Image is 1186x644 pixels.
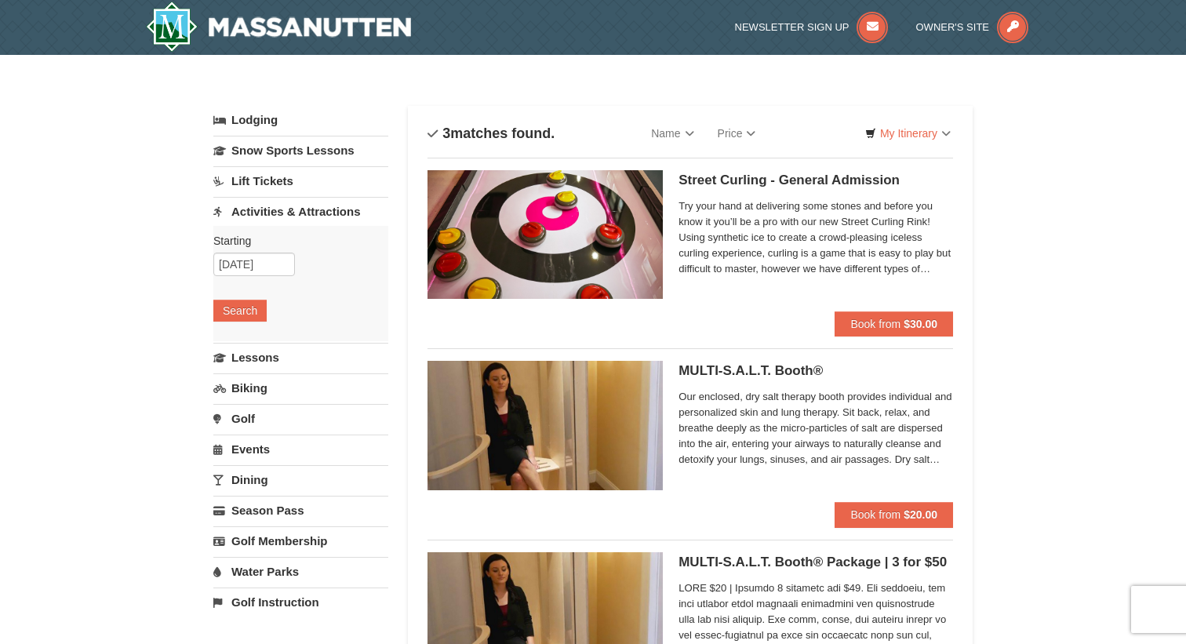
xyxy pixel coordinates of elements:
[213,588,388,617] a: Golf Instruction
[835,311,953,337] button: Book from $30.00
[835,502,953,527] button: Book from $20.00
[146,2,411,52] a: Massanutten Resort
[213,404,388,433] a: Golf
[213,233,377,249] label: Starting
[427,361,663,489] img: 6619873-480-72cc3260.jpg
[213,435,388,464] a: Events
[213,343,388,372] a: Lessons
[850,318,900,330] span: Book from
[855,122,961,145] a: My Itinerary
[678,173,953,188] h5: Street Curling - General Admission
[213,557,388,586] a: Water Parks
[213,106,388,134] a: Lodging
[639,118,705,149] a: Name
[678,389,953,468] span: Our enclosed, dry salt therapy booth provides individual and personalized skin and lung therapy. ...
[213,166,388,195] a: Lift Tickets
[678,363,953,379] h5: MULTI-S.A.L.T. Booth®
[213,300,267,322] button: Search
[706,118,768,149] a: Price
[735,21,849,33] span: Newsletter Sign Up
[213,373,388,402] a: Biking
[213,465,388,494] a: Dining
[213,136,388,165] a: Snow Sports Lessons
[146,2,411,52] img: Massanutten Resort Logo
[904,318,937,330] strong: $30.00
[427,170,663,299] img: 15390471-88-44377514.jpg
[916,21,1029,33] a: Owner's Site
[735,21,889,33] a: Newsletter Sign Up
[213,496,388,525] a: Season Pass
[213,526,388,555] a: Golf Membership
[213,197,388,226] a: Activities & Attractions
[678,198,953,277] span: Try your hand at delivering some stones and before you know it you’ll be a pro with our new Stree...
[850,508,900,521] span: Book from
[904,508,937,521] strong: $20.00
[678,555,953,570] h5: MULTI-S.A.L.T. Booth® Package | 3 for $50
[916,21,990,33] span: Owner's Site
